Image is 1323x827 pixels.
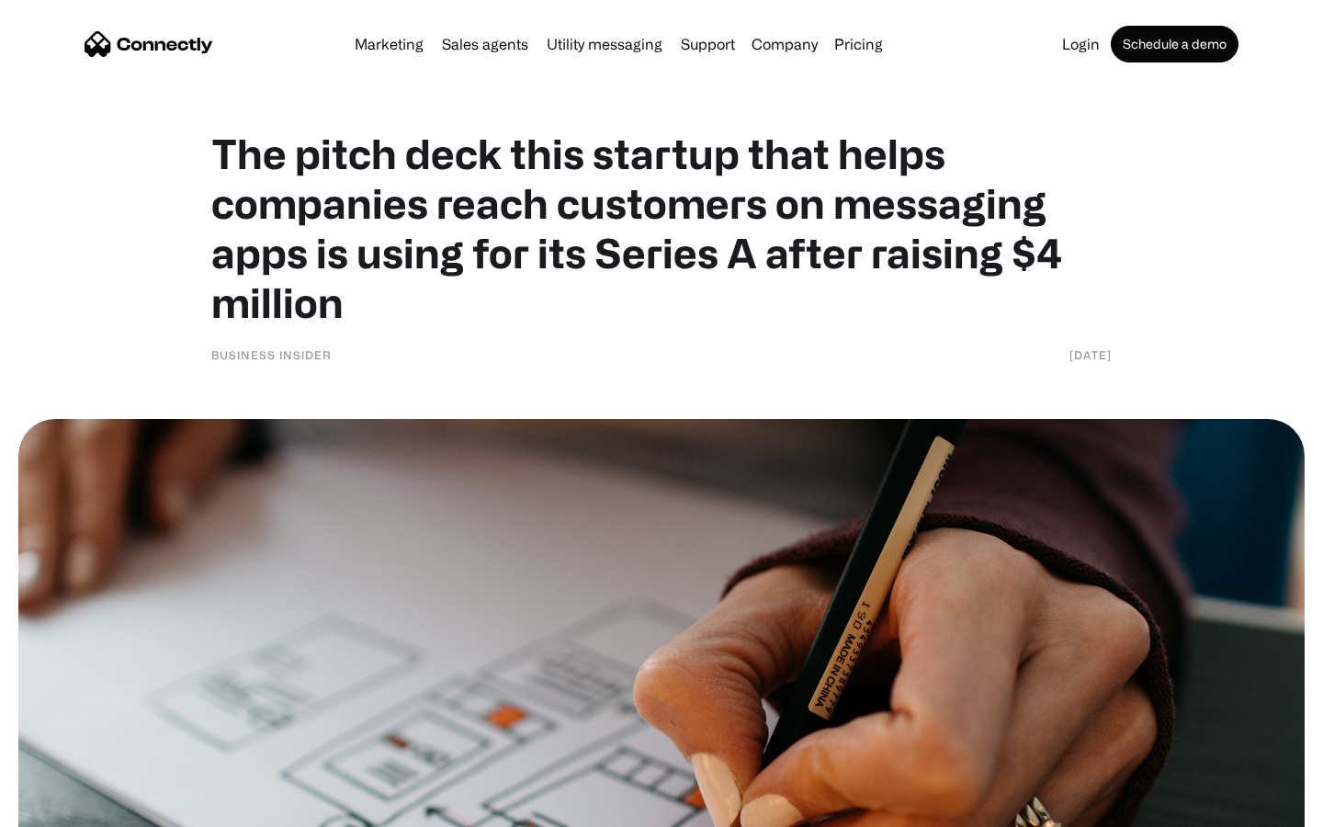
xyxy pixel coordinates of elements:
[1069,346,1112,364] div: [DATE]
[673,37,742,51] a: Support
[1111,26,1238,62] a: Schedule a demo
[539,37,670,51] a: Utility messaging
[347,37,431,51] a: Marketing
[37,795,110,821] ul: Language list
[827,37,890,51] a: Pricing
[211,346,332,364] div: Business Insider
[18,795,110,821] aside: Language selected: English
[752,31,818,57] div: Company
[435,37,536,51] a: Sales agents
[211,129,1112,327] h1: The pitch deck this startup that helps companies reach customers on messaging apps is using for i...
[1055,37,1107,51] a: Login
